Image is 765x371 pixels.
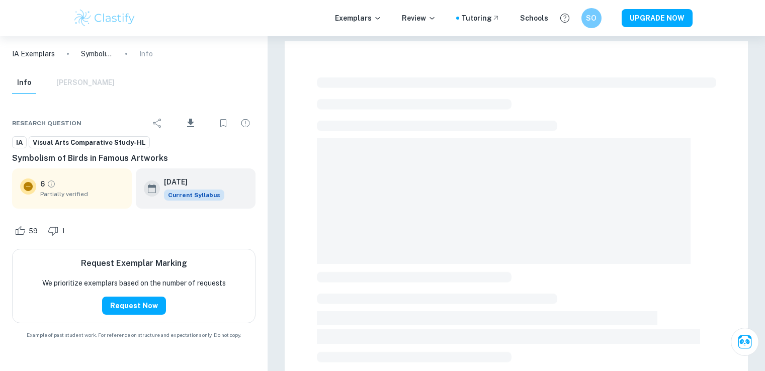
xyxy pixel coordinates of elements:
[12,223,43,239] div: Like
[40,190,124,199] span: Partially verified
[45,223,70,239] div: Dislike
[73,8,137,28] img: Clastify logo
[164,190,224,201] div: This exemplar is based on the current syllabus. Feel free to refer to it for inspiration/ideas wh...
[139,48,153,59] p: Info
[520,13,548,24] a: Schools
[47,179,56,189] a: Grade partially verified
[213,113,233,133] div: Bookmark
[12,152,256,164] h6: Symbolism of Birds in Famous Artworks
[42,277,226,289] p: We prioritize exemplars based on the number of requests
[40,178,45,190] p: 6
[556,10,573,27] button: Help and Feedback
[164,190,224,201] span: Current Syllabus
[23,226,43,236] span: 59
[335,13,382,24] p: Exemplars
[29,138,149,148] span: Visual Arts Comparative Study-HL
[29,136,150,149] a: Visual Arts Comparative Study-HL
[585,13,597,24] h6: SO
[169,110,211,136] div: Download
[12,119,81,128] span: Research question
[164,176,216,188] h6: [DATE]
[402,13,436,24] p: Review
[12,136,27,149] a: IA
[81,48,113,59] p: Symbolism of Birds in Famous Artworks
[13,138,26,148] span: IA
[102,297,166,315] button: Request Now
[12,48,55,59] a: IA Exemplars
[12,331,256,339] span: Example of past student work. For reference on structure and expectations only. Do not copy.
[56,226,70,236] span: 1
[147,113,167,133] div: Share
[622,9,693,27] button: UPGRADE NOW
[581,8,602,28] button: SO
[731,328,759,356] button: Ask Clai
[12,72,36,94] button: Info
[235,113,256,133] div: Report issue
[81,257,187,269] h6: Request Exemplar Marking
[461,13,500,24] a: Tutoring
